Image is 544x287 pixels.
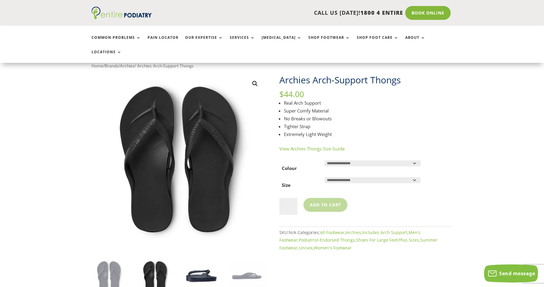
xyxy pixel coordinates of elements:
[279,198,297,215] input: Product quantity
[279,89,304,100] bdi: 44.00
[299,245,312,251] a: Unisex
[279,74,453,91] h1: Archies Arch-Support Thongs
[320,230,345,235] a: All Footwear
[185,35,223,48] a: Our Expertise
[92,35,141,48] a: Common Problems
[282,165,297,171] label: Colour
[362,230,407,235] a: Includes Arch Support
[360,9,403,16] span: 1800 4 ENTIRE
[282,182,291,188] label: Size
[230,35,255,48] a: Services
[120,63,135,69] a: Archies
[484,264,538,282] button: Send message
[299,237,355,243] a: Podiatrist-Endorsed Thongs
[346,230,361,235] a: Archies
[357,35,399,48] a: Shop Foot Care
[284,122,453,130] li: Tighter Strap
[499,270,535,277] span: Send message
[303,198,347,212] button: Add to cart
[279,89,284,100] span: $
[148,35,179,48] a: Pain Locator
[356,237,419,243] a: Shoes For Large Feet/Plus Sizes
[405,35,425,48] a: About
[284,107,453,115] li: Super Comfy Material
[279,146,345,152] a: View Archies Thongs Size Guide
[308,35,350,48] a: Shop Footwear
[279,230,296,235] span: SKU:
[92,50,122,63] a: Locations
[279,230,437,251] span: Categories: , , , , , , , ,
[105,63,119,69] a: Brands
[405,6,451,20] a: Book Online
[92,14,152,20] a: Entire Podiatry
[284,99,453,107] li: Real Arch Support
[92,62,453,70] nav: Breadcrumb
[92,7,152,19] img: logo (1)
[175,9,403,17] p: CALL US [DATE]!
[314,245,352,251] a: Women's Footwear
[262,35,302,48] a: [MEDICAL_DATA]
[289,230,296,235] span: N/A
[279,237,437,251] a: Summer Footwear
[250,78,260,89] a: View full-screen image gallery
[92,63,103,69] a: Home
[284,115,453,122] li: No Breaks or Blowouts
[284,130,453,138] li: Extremely Light Weight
